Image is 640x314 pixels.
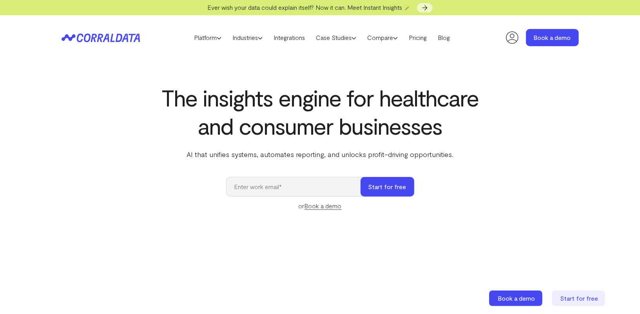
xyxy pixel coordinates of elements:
[226,177,368,197] input: Enter work email*
[189,32,227,43] a: Platform
[489,291,544,306] a: Book a demo
[227,32,268,43] a: Industries
[305,202,342,210] a: Book a demo
[432,32,455,43] a: Blog
[226,201,414,211] div: or
[361,177,414,197] button: Start for free
[498,294,535,302] span: Book a demo
[403,32,432,43] a: Pricing
[160,149,480,159] p: AI that unifies systems, automates reporting, and unlocks profit-driving opportunities.
[526,29,579,46] a: Book a demo
[362,32,403,43] a: Compare
[207,4,412,11] span: Ever wish your data could explain itself? Now it can. Meet Instant Insights 🪄
[310,32,362,43] a: Case Studies
[268,32,310,43] a: Integrations
[160,83,480,140] h1: The insights engine for healthcare and consumer businesses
